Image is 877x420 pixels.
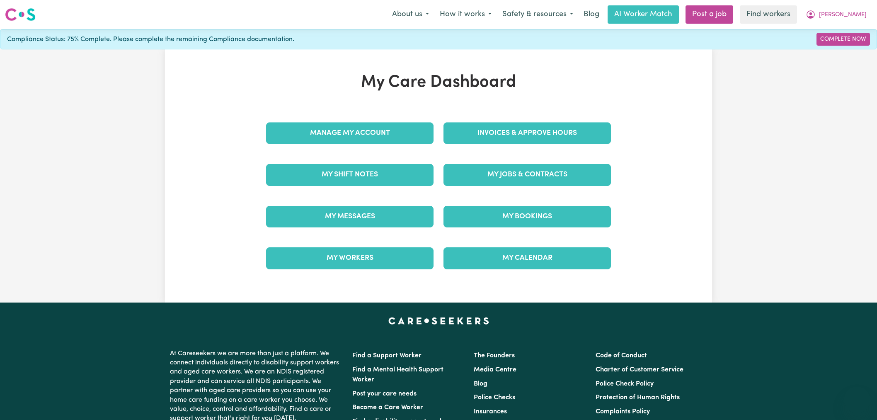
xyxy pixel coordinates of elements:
span: Compliance Status: 75% Complete. Please complete the remaining Compliance documentation. [7,34,294,44]
a: The Founders [474,352,515,359]
a: Blog [579,5,604,24]
a: Careseekers home page [388,317,489,324]
a: Blog [474,381,487,387]
a: Media Centre [474,366,516,373]
a: Insurances [474,408,507,415]
a: Police Checks [474,394,515,401]
a: My Shift Notes [266,164,434,186]
a: Careseekers logo [5,5,36,24]
span: [PERSON_NAME] [819,10,867,20]
a: AI Worker Match [608,5,679,24]
a: My Messages [266,206,434,227]
a: Find a Mental Health Support Worker [352,366,443,383]
a: Find workers [740,5,797,24]
img: Careseekers logo [5,7,36,22]
a: Manage My Account [266,122,434,144]
button: My Account [800,6,872,23]
button: About us [387,6,434,23]
a: Charter of Customer Service [596,366,683,373]
h1: My Care Dashboard [261,73,616,93]
a: Protection of Human Rights [596,394,680,401]
a: My Bookings [443,206,611,227]
button: Safety & resources [497,6,579,23]
a: Complete Now [816,33,870,46]
a: Police Check Policy [596,381,654,387]
a: Code of Conduct [596,352,647,359]
a: Post a job [686,5,733,24]
a: Invoices & Approve Hours [443,122,611,144]
button: How it works [434,6,497,23]
a: My Jobs & Contracts [443,164,611,186]
a: Find a Support Worker [352,352,422,359]
iframe: Button to launch messaging window [844,387,870,413]
a: Become a Care Worker [352,404,423,411]
a: My Calendar [443,247,611,269]
a: My Workers [266,247,434,269]
a: Post your care needs [352,391,417,397]
a: Complaints Policy [596,408,650,415]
